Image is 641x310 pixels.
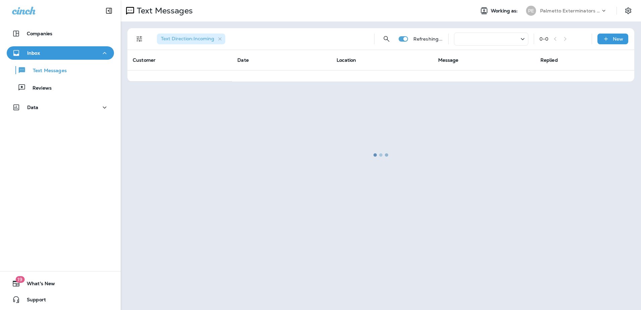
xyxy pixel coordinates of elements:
p: New [613,36,623,42]
button: Text Messages [7,63,114,77]
button: Support [7,293,114,306]
p: Companies [27,31,52,36]
span: Support [20,297,46,305]
p: Text Messages [26,68,67,74]
p: Data [27,105,39,110]
button: Companies [7,27,114,40]
span: What's New [20,281,55,289]
button: Reviews [7,81,114,95]
p: Inbox [27,50,40,56]
button: 19What's New [7,277,114,290]
button: Collapse Sidebar [100,4,118,17]
span: 19 [15,276,24,283]
p: Reviews [26,85,52,92]
button: Data [7,101,114,114]
button: Inbox [7,46,114,60]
